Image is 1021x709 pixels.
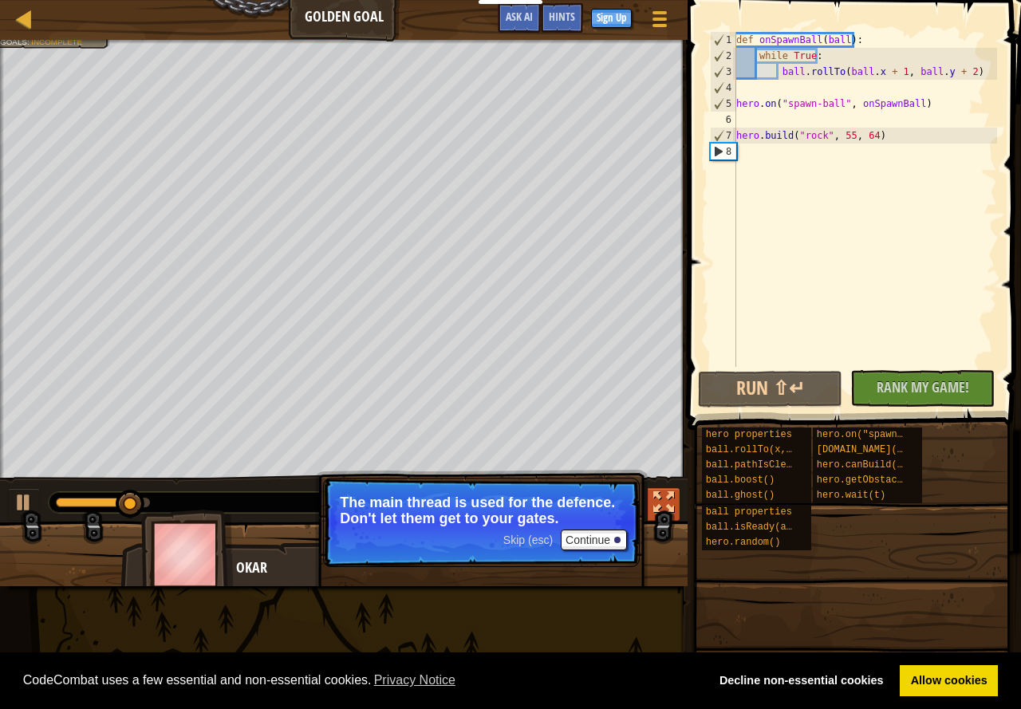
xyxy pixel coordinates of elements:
[503,534,553,546] span: Skip (esc)
[711,96,736,112] div: 5
[706,444,803,455] span: ball.rollTo(x, y)
[817,429,955,440] span: hero.on("spawn-ball", f)
[640,3,680,41] button: Show game menu
[561,530,627,550] button: Continue
[711,64,736,80] div: 3
[711,48,736,64] div: 2
[708,665,894,697] a: deny cookies
[648,488,680,521] button: Toggle fullscreen
[591,9,632,28] button: Sign Up
[706,522,826,533] span: ball.isReady(ability)
[850,370,995,407] button: Rank My Game!
[698,371,842,408] button: Run ⇧↵
[706,537,781,548] span: hero.random()
[498,3,541,33] button: Ask AI
[711,80,736,96] div: 4
[27,37,31,46] span: :
[8,488,40,521] button: Ctrl + P: Play
[549,9,575,24] span: Hints
[706,459,832,471] span: ball.pathIsClear(x, y)
[706,506,792,518] span: ball properties
[817,475,955,486] span: hero.getObstacleAt(x, y)
[706,475,775,486] span: ball.boost()
[711,32,736,48] div: 1
[506,9,533,24] span: Ask AI
[23,668,696,692] span: CodeCombat uses a few essential and non-essential cookies.
[817,490,885,501] span: hero.wait(t)
[340,494,623,526] p: The main thread is used for the defence. Don't let them get to your gates.
[31,37,82,46] span: Incomplete
[706,490,775,501] span: ball.ghost()
[372,668,459,692] a: learn more about cookies
[900,665,998,697] a: allow cookies
[706,429,792,440] span: hero properties
[877,377,969,397] span: Rank My Game!
[711,144,736,160] div: 8
[236,557,551,578] div: Okar
[817,459,926,471] span: hero.canBuild(x, y)
[817,444,960,455] span: [DOMAIN_NAME](type, x, y)
[710,112,736,128] div: 6
[711,128,736,144] div: 7
[141,510,234,598] img: thang_avatar_frame.png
